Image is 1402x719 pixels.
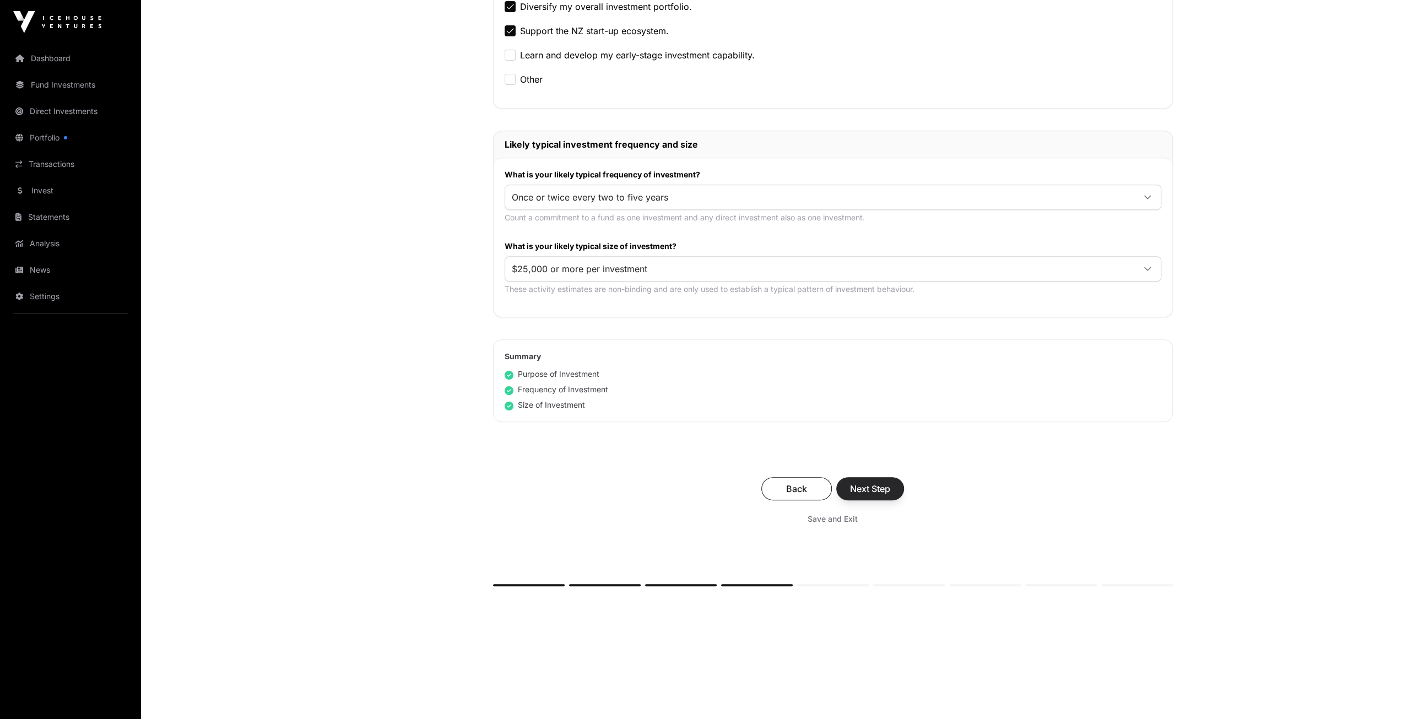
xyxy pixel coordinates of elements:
label: Support the NZ start-up ecosystem. [520,24,669,37]
a: Invest [9,179,132,203]
a: News [9,258,132,282]
span: Back [775,482,818,495]
label: Learn and develop my early-stage investment capability. [520,48,755,62]
label: What is your likely typical size of investment? [505,241,1161,252]
p: Count a commitment to a fund as one investment and any direct investment also as one investment. [505,212,1161,223]
a: Settings [9,284,132,309]
span: Once or twice every two to five years [505,187,1134,207]
div: Frequency of Investment [505,384,608,395]
a: Dashboard [9,46,132,71]
iframe: Chat Widget [1347,666,1402,719]
label: Other [520,73,543,86]
a: Portfolio [9,126,132,150]
a: Direct Investments [9,99,132,123]
span: Next Step [850,482,890,495]
a: Statements [9,205,132,229]
div: Purpose of Investment [505,369,599,380]
button: Back [761,477,832,500]
span: $25,000 or more per investment [505,259,1134,279]
a: Transactions [9,152,132,176]
button: Next Step [836,477,904,500]
button: Save and Exit [794,509,871,529]
h2: Likely typical investment frequency and size [505,138,1161,151]
a: Fund Investments [9,73,132,97]
h2: Summary [505,351,1161,362]
p: These activity estimates are non-binding and are only used to establish a typical pattern of inve... [505,284,1161,295]
label: What is your likely typical frequency of investment? [505,169,1161,180]
img: Icehouse Ventures Logo [13,11,101,33]
div: Size of Investment [505,399,585,410]
span: Save and Exit [808,513,858,525]
a: Analysis [9,231,132,256]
